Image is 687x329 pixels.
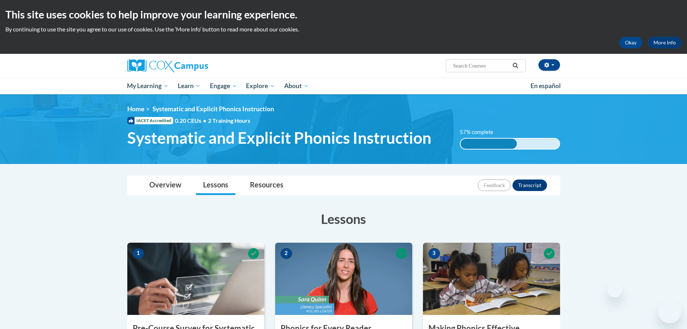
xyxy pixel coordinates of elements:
button: Okay [619,37,642,48]
div: Main menu [116,78,571,94]
button: Transcript [512,179,547,191]
a: Engage [205,78,242,94]
span: My Learning [127,82,168,90]
span: 2 [281,248,292,259]
input: Search Courses [452,61,510,70]
span: IACET Accredited [127,117,173,124]
span: Engage [210,82,237,90]
button: Account Settings [538,59,560,71]
span: 0.20 CEUs [175,117,208,125]
span: En español [530,82,561,90]
iframe: Button to launch messaging window [658,300,681,323]
a: About [279,78,313,94]
span: About [284,82,309,90]
a: Cox Campus [127,59,264,72]
img: Course Image [423,243,560,315]
span: 2 Training Hours [208,117,250,124]
iframe: Close message [608,283,622,297]
label: 57% complete [460,128,501,136]
a: Lessons [196,176,235,195]
a: My Learning [123,78,173,94]
a: Learn [173,78,205,94]
img: Course Image [275,243,412,315]
button: Feedback [478,179,511,191]
a: Overview [142,176,189,195]
span: Learn [178,82,201,90]
a: More Info [648,37,682,48]
h3: Lessons [127,210,560,228]
a: Explore [241,78,279,94]
a: Resources [243,176,291,195]
button: Search [510,61,521,70]
span: • [203,117,206,124]
h2: This site uses cookies to help improve your learning experience. [5,7,682,22]
span: 3 [428,248,440,259]
img: Course Image [127,243,264,315]
a: Home [127,105,144,113]
span: 1 [133,248,144,259]
span: Systematic and Explicit Phonics Instruction [127,128,431,147]
a: En español [526,78,565,94]
img: Cox Campus [127,59,208,72]
div: 57% complete [461,139,517,149]
span: Systematic and Explicit Phonics Instruction [153,105,274,113]
p: By continuing to use the site you agree to our use of cookies. Use the ‘More info’ button to read... [5,25,682,33]
span: Explore [246,82,275,90]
